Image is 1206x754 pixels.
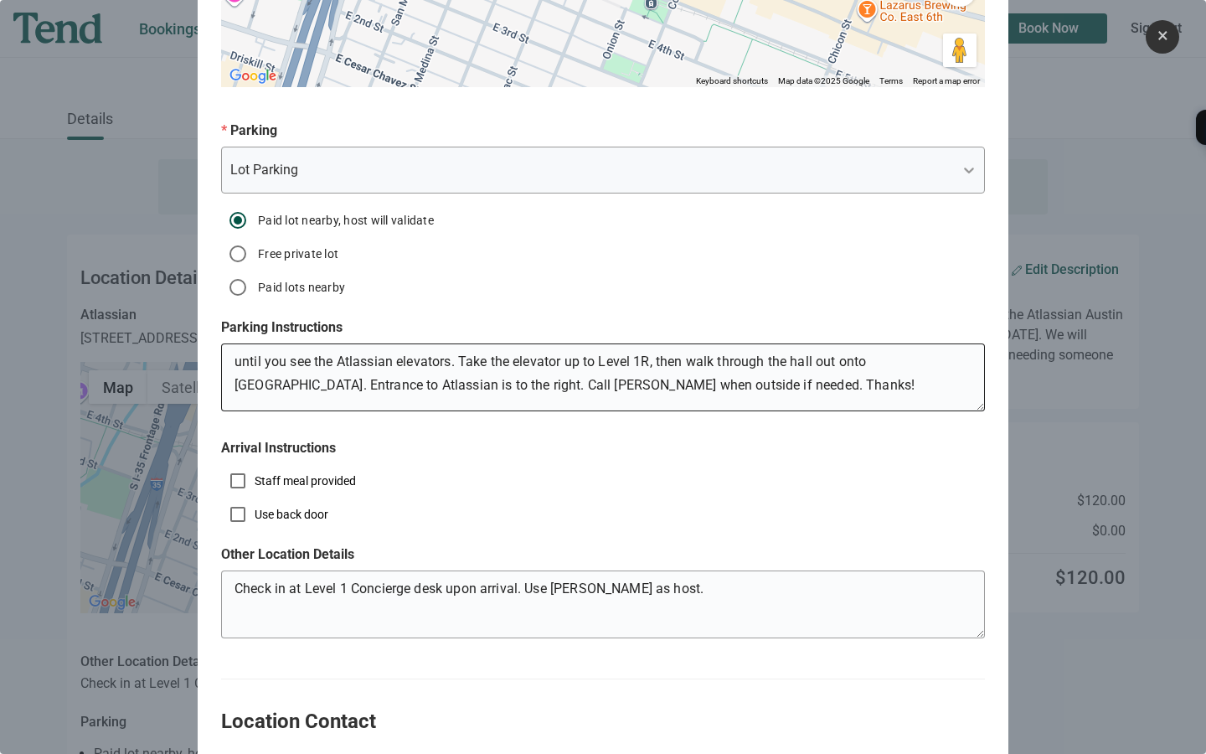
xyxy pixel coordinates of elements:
[255,473,356,489] label: Staff meal provided
[221,121,985,141] p: Parking
[879,76,903,85] a: Terms
[255,212,434,229] label: Paid lot nearby, host will validate
[225,65,281,87] img: Google
[221,577,984,638] textarea: Check in at Level 1 Concierge desk upon arrival. Use [PERSON_NAME] as host.
[221,706,985,736] h2: Location Contact
[696,75,768,87] button: Keyboard shortcuts
[255,245,338,262] label: Free private lot
[221,438,985,458] p: Arrival Instructions
[221,545,985,565] p: Other Location Details
[778,76,869,85] span: Map data ©2025 Google
[221,350,984,411] textarea: Our parking garage is located on [GEOGRAPHIC_DATA], between 5th and 6th streets. Drive 360 degree...
[230,160,298,180] div: Lot Parking
[1146,20,1179,54] div: ×
[913,76,980,85] a: Report a map error
[255,279,345,296] label: Paid lots nearby
[221,318,985,338] p: Parking Instructions
[255,506,328,523] label: Use back door
[943,34,977,67] button: Drag Pegman onto the map to open Street View
[225,65,281,87] a: Open this area in Google Maps (opens a new window)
